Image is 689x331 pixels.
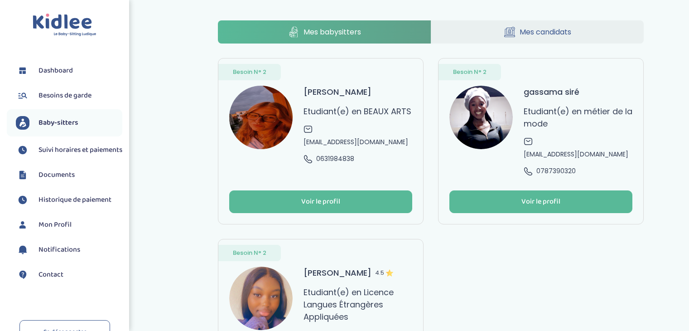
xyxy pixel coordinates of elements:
span: Besoin N° 2 [453,68,487,77]
img: avatar [229,267,293,330]
span: [EMAIL_ADDRESS][DOMAIN_NAME] [524,150,628,159]
span: Baby-sitters [39,117,78,128]
span: Dashboard [39,65,73,76]
img: contact.svg [16,268,29,282]
span: 0787390320 [536,166,576,176]
img: dashboard.svg [16,64,29,78]
span: Mon Profil [39,219,72,230]
a: Mes candidats [431,20,644,44]
span: 0631984838 [316,154,354,164]
a: Besoins de garde [16,89,122,102]
span: Besoin N° 2 [233,68,266,77]
span: Notifications [39,244,80,255]
p: Etudiant(e) en Licence Langues Étrangères Appliquées [304,286,412,323]
img: documents.svg [16,168,29,182]
span: Mes candidats [520,26,571,38]
span: Mes babysitters [304,26,361,38]
a: Dashboard [16,64,122,78]
button: Voir le profil [449,190,632,213]
span: Suivi horaires et paiements [39,145,122,156]
img: besoin.svg [16,89,29,102]
div: Voir le profil [301,197,340,207]
img: suivihoraire.svg [16,193,29,207]
span: Contact [39,269,63,280]
p: Etudiant(e) en BEAUX ARTS [304,105,411,117]
h3: gassama siré [524,86,579,98]
div: Voir le profil [521,197,560,207]
a: Besoin N° 2 avatar gassama siré Etudiant(e) en métier de la mode [EMAIL_ADDRESS][DOMAIN_NAME] 078... [438,58,644,224]
span: Besoins de garde [39,90,92,101]
span: 4.5 [375,267,393,279]
img: logo.svg [33,14,96,37]
a: Documents [16,168,122,182]
span: [EMAIL_ADDRESS][DOMAIN_NAME] [304,137,408,147]
img: suivihoraire.svg [16,143,29,157]
a: Contact [16,268,122,282]
img: notification.svg [16,243,29,257]
img: profil.svg [16,218,29,232]
img: babysitters.svg [16,116,29,130]
span: Historique de paiement [39,195,111,205]
img: avatar [449,86,513,149]
a: Baby-sitters [16,116,122,130]
img: avatar [229,86,293,149]
span: Besoin N° 2 [233,248,266,258]
span: Documents [39,170,75,180]
a: Mon Profil [16,218,122,232]
h3: [PERSON_NAME] [304,86,371,98]
a: Historique de paiement [16,193,122,207]
a: Notifications [16,243,122,257]
button: Voir le profil [229,190,412,213]
a: Mes babysitters [218,20,431,44]
a: Suivi horaires et paiements [16,143,122,157]
p: Etudiant(e) en métier de la mode [524,105,632,130]
h3: [PERSON_NAME] [304,267,393,279]
a: Besoin N° 2 avatar [PERSON_NAME] Etudiant(e) en BEAUX ARTS [EMAIL_ADDRESS][DOMAIN_NAME] 063198483... [218,58,424,224]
